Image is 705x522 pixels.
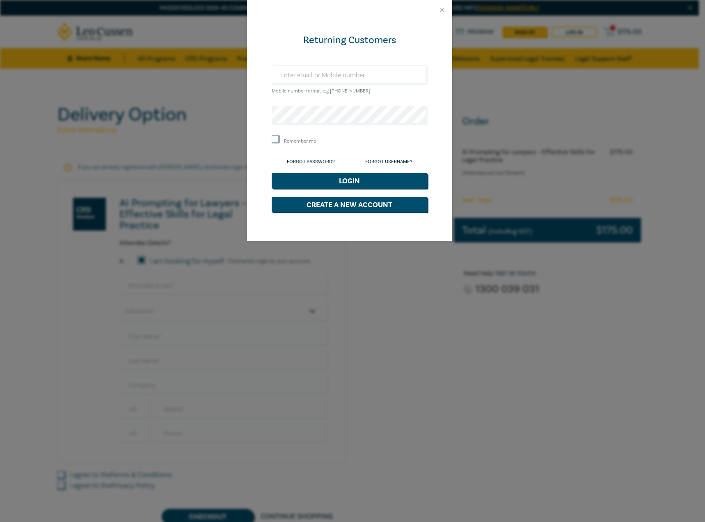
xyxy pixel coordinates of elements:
a: Forgot Username? [365,159,412,165]
small: Mobile number format e.g [PHONE_NUMBER] [272,88,370,94]
label: Remember me [284,138,316,145]
input: Enter email or Mobile number [272,65,428,85]
a: Forgot Password? [287,159,335,165]
button: Login [272,173,428,189]
button: Close [438,7,446,14]
div: Returning Customers [272,34,428,47]
button: Create a New Account [272,197,428,212]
